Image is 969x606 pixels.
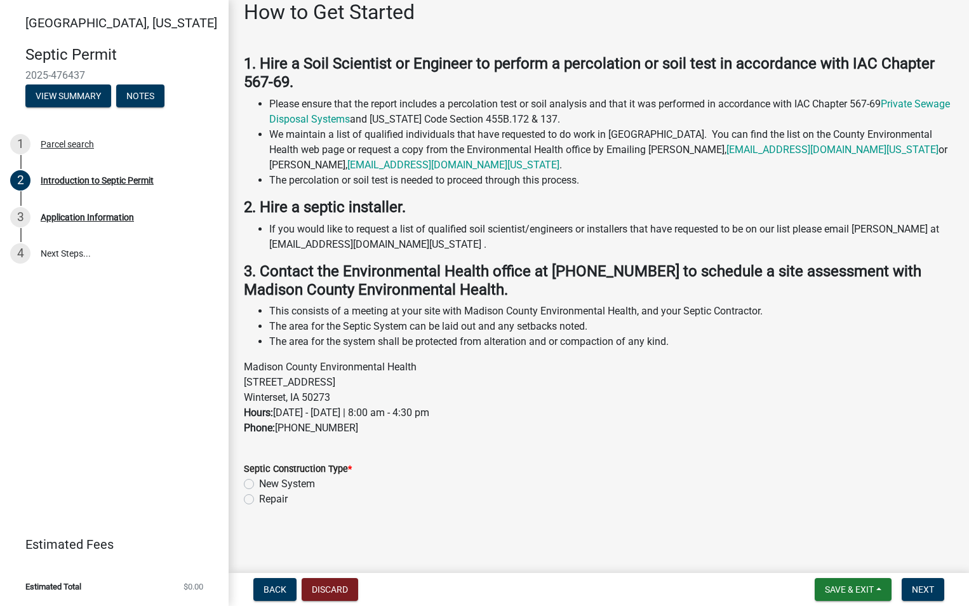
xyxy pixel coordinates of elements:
[269,98,950,125] a: Private Sewage Disposal Systems
[244,422,275,434] strong: Phone:
[269,304,954,319] li: This consists of a meeting at your site with Madison County Environmental Health, and your Septic...
[269,334,954,349] li: The area for the system shall be protected from alteration and or compaction of any kind.
[10,207,30,227] div: 3
[25,15,217,30] span: [GEOGRAPHIC_DATA], [US_STATE]
[184,582,203,591] span: $0.00
[244,55,935,91] strong: 1. Hire a Soil Scientist or Engineer to perform a percolation or soil test in accordance with IAC...
[259,476,315,492] label: New System
[10,170,30,191] div: 2
[41,140,94,149] div: Parcel search
[244,262,921,299] strong: 3. Contact the Environmental Health office at [PHONE_NUMBER] to schedule a site assessment with M...
[825,584,874,595] span: Save & Exit
[902,578,944,601] button: Next
[253,578,297,601] button: Back
[815,578,892,601] button: Save & Exit
[244,407,273,419] strong: Hours:
[41,176,154,185] div: Introduction to Septic Permit
[244,360,954,436] p: Madison County Environmental Health [STREET_ADDRESS] Winterset, IA 50273 [DATE] - [DATE] | 8:00 a...
[269,173,954,188] li: The percolation or soil test is needed to proceed through this process.
[264,584,286,595] span: Back
[726,144,939,156] a: [EMAIL_ADDRESS][DOMAIN_NAME][US_STATE]
[25,582,81,591] span: Estimated Total
[269,97,954,127] li: Please ensure that the report includes a percolation test or soil analysis and that it was perfor...
[244,465,352,474] label: Septic Construction Type
[116,84,164,107] button: Notes
[25,69,203,81] span: 2025-476437
[116,91,164,102] wm-modal-confirm: Notes
[25,91,111,102] wm-modal-confirm: Summary
[269,222,954,252] li: If you would like to request a list of qualified soil scientist/engineers or installers that have...
[302,578,358,601] button: Discard
[259,492,288,507] label: Repair
[10,243,30,264] div: 4
[912,584,934,595] span: Next
[25,84,111,107] button: View Summary
[269,319,954,334] li: The area for the Septic System can be laid out and any setbacks noted.
[244,198,406,216] strong: 2. Hire a septic installer.
[347,159,559,171] a: [EMAIL_ADDRESS][DOMAIN_NAME][US_STATE]
[10,134,30,154] div: 1
[41,213,134,222] div: Application Information
[10,532,208,557] a: Estimated Fees
[25,46,218,64] h4: Septic Permit
[269,127,954,173] li: We maintain a list of qualified individuals that have requested to do work in [GEOGRAPHIC_DATA]. ...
